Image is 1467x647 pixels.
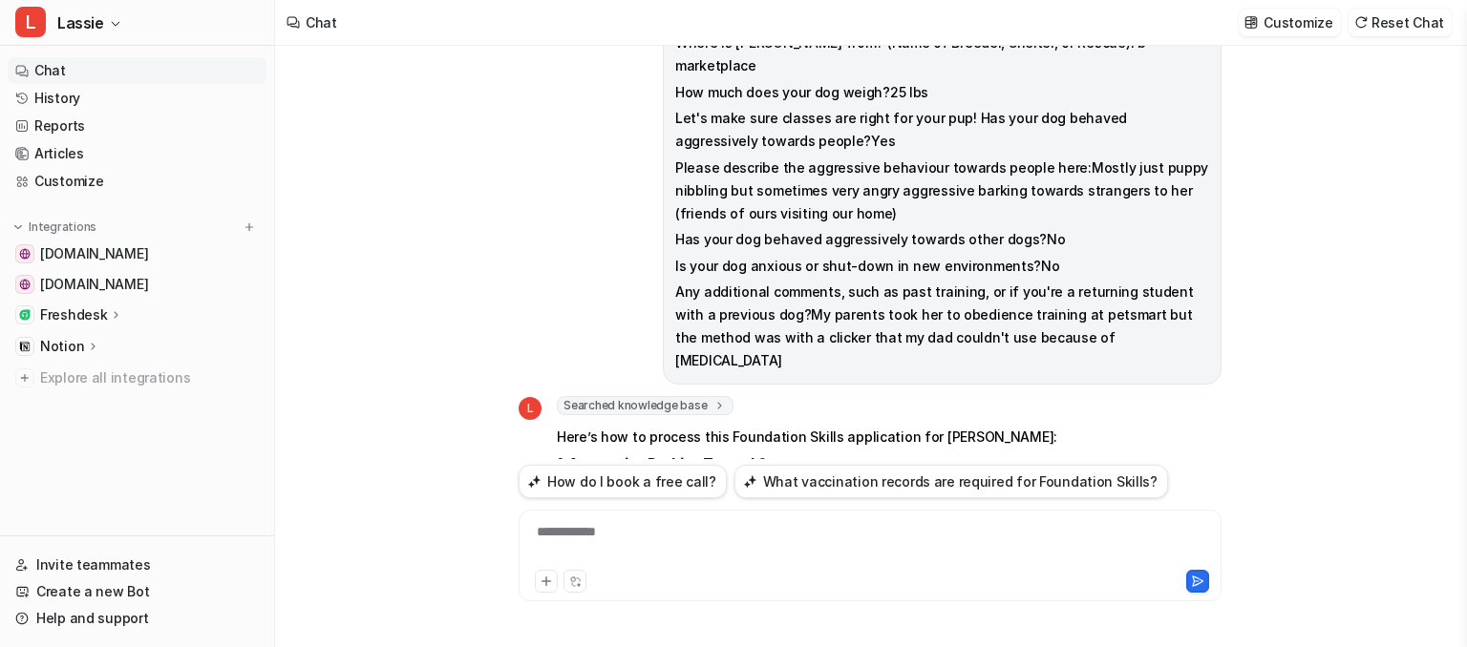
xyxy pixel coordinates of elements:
img: www.whenhoundsfly.com [19,248,31,260]
a: online.whenhoundsfly.com[DOMAIN_NAME] [8,271,266,298]
a: Chat [8,57,266,84]
img: expand menu [11,220,25,234]
div: Chat [306,12,337,32]
img: customize [1244,15,1258,30]
p: Here’s how to process this Foundation Skills application for [PERSON_NAME]: [557,426,1116,449]
p: How much does your dog weigh?25 lbs [675,81,1209,104]
span: L [15,7,46,37]
p: Since the client reported "very angry aggressive barking towards strangers" at home, you’ll need ... [557,452,1116,521]
a: Customize [8,168,266,195]
span: Searched knowledge base [557,396,733,415]
button: How do I book a free call? [519,465,727,498]
img: explore all integrations [15,368,34,387]
a: History [8,85,266,112]
span: Lassie [57,10,104,36]
a: Articles [8,140,266,167]
img: online.whenhoundsfly.com [19,279,31,290]
span: L [519,397,542,420]
a: www.whenhoundsfly.com[DOMAIN_NAME] [8,240,266,267]
button: Customize [1239,9,1340,36]
a: Create a new Bot [8,578,266,605]
p: Notion [40,337,84,356]
button: Integrations [8,218,102,237]
span: [DOMAIN_NAME] [40,275,148,294]
a: Help and support [8,605,266,632]
a: Reports [8,113,266,139]
a: Invite teammates [8,552,266,578]
a: Explore all integrations [8,365,266,391]
p: Any additional comments, such as past training, or if you're a returning student with a previous ... [675,281,1209,372]
strong: 1. Aggressive Barking Toward Strangers [557,455,826,471]
p: Customize [1264,12,1332,32]
p: Has your dog behaved aggressively towards other dogs?No [675,228,1209,251]
button: Reset Chat [1349,9,1452,36]
img: reset [1354,15,1368,30]
img: Notion [19,341,31,352]
span: [DOMAIN_NAME] [40,244,148,263]
img: menu_add.svg [243,220,256,234]
p: Integrations [29,219,96,235]
p: Please describe the aggressive behaviour towards people here:Mostly just puppy nibbling but somet... [675,157,1209,225]
p: Freshdesk [40,305,107,324]
img: Freshdesk [19,309,31,321]
p: Where is [PERSON_NAME] from? (Name of Breeder, Shelter, or Rescue)Fb marketplace [675,31,1209,77]
p: Let's make sure classes are right for your pup! Has your dog behaved aggressively towards people?Yes [675,107,1209,153]
span: Explore all integrations [40,363,259,393]
button: What vaccination records are required for Foundation Skills? [734,465,1168,498]
p: Is your dog anxious or shut-down in new environments?No [675,255,1209,278]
